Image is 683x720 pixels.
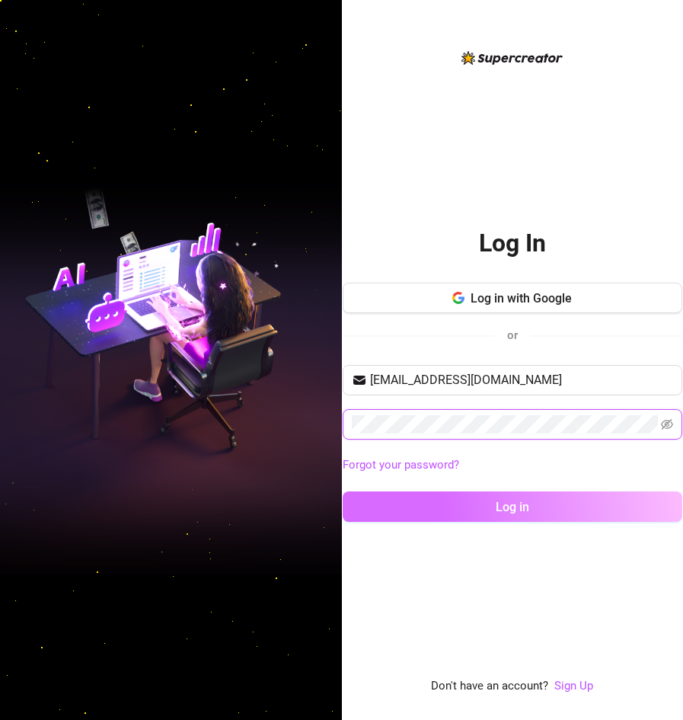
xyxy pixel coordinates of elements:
span: Don't have an account? [431,677,548,696]
button: Log in with Google [343,283,682,313]
span: Log in [496,500,529,514]
a: Sign Up [554,679,593,693]
input: Your email [370,371,673,389]
h2: Log In [479,228,546,259]
img: logo-BBDzfeDw.svg [461,51,563,65]
span: or [507,328,518,342]
span: Log in with Google [471,291,572,306]
span: eye-invisible [661,418,673,430]
button: Log in [343,491,682,522]
a: Forgot your password? [343,456,682,475]
a: Sign Up [554,677,593,696]
a: Forgot your password? [343,458,459,472]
